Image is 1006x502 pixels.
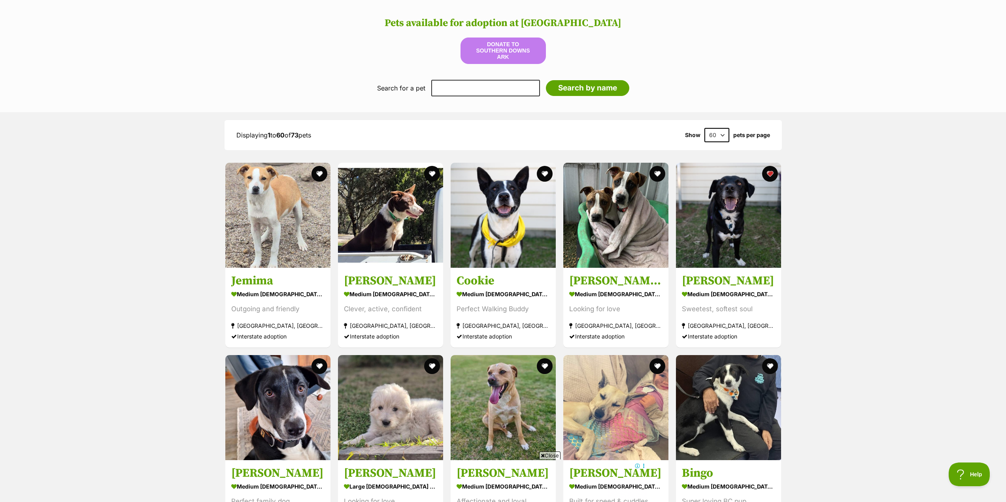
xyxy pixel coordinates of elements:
[451,267,556,348] a: Cookie medium [DEMOGRAPHIC_DATA] Dog Perfect Walking Buddy [GEOGRAPHIC_DATA], [GEOGRAPHIC_DATA] I...
[344,466,437,481] h3: [PERSON_NAME]
[563,163,668,268] img: Joey & Evie
[231,466,325,481] h3: [PERSON_NAME]
[649,358,665,374] button: favourite
[225,355,330,460] img: Janis
[457,304,550,314] div: Perfect Walking Buddy
[537,358,553,374] button: favourite
[537,166,553,182] button: favourite
[8,17,998,29] h2: Pets available for adoption at [GEOGRAPHIC_DATA]
[231,304,325,314] div: Outgoing and friendly
[539,451,561,459] span: Close
[291,131,298,139] strong: 73
[682,273,775,288] h3: [PERSON_NAME]
[377,85,425,92] label: Search for a pet
[685,132,700,138] span: Show
[231,320,325,331] div: [GEOGRAPHIC_DATA], [GEOGRAPHIC_DATA]
[457,288,550,300] div: medium [DEMOGRAPHIC_DATA] Dog
[682,331,775,342] div: Interstate adoption
[338,163,443,268] img: Rusty
[762,166,778,182] button: favourite
[682,304,775,314] div: Sweetest, softest soul
[231,288,325,300] div: medium [DEMOGRAPHIC_DATA] Dog
[424,166,440,182] button: favourite
[676,355,781,460] img: Bingo
[338,267,443,348] a: [PERSON_NAME] medium [DEMOGRAPHIC_DATA] Dog Clever, active, confident [GEOGRAPHIC_DATA], [GEOGRAP...
[457,320,550,331] div: [GEOGRAPHIC_DATA], [GEOGRAPHIC_DATA]
[344,288,437,300] div: medium [DEMOGRAPHIC_DATA] Dog
[344,331,437,342] div: Interstate adoption
[546,80,629,96] input: Search by name
[268,131,270,139] strong: 1
[236,131,311,139] span: Displaying to of pets
[231,273,325,288] h3: Jemima
[311,358,327,374] button: favourite
[451,163,556,268] img: Cookie
[276,131,285,139] strong: 60
[231,481,325,493] div: medium [DEMOGRAPHIC_DATA] Dog
[225,267,330,348] a: Jemima medium [DEMOGRAPHIC_DATA] Dog Outgoing and friendly [GEOGRAPHIC_DATA], [GEOGRAPHIC_DATA] I...
[338,355,443,460] img: Abby Cadabby
[762,358,778,374] button: favourite
[569,466,662,481] h3: [PERSON_NAME]
[569,331,662,342] div: Interstate adoption
[949,463,990,486] iframe: Help Scout Beacon - Open
[563,267,668,348] a: [PERSON_NAME] & [PERSON_NAME] medium [DEMOGRAPHIC_DATA] Dog Looking for love [GEOGRAPHIC_DATA], [...
[231,331,325,342] div: Interstate adoption
[451,355,556,460] img: Archie
[682,320,775,331] div: [GEOGRAPHIC_DATA], [GEOGRAPHIC_DATA]
[344,273,437,288] h3: [PERSON_NAME]
[424,358,440,374] button: favourite
[461,38,546,64] button: Donate to Southern Downs ARK
[359,463,647,498] iframe: Advertisement
[569,320,662,331] div: [GEOGRAPHIC_DATA], [GEOGRAPHIC_DATA]
[682,466,775,481] h3: Bingo
[344,481,437,493] div: large [DEMOGRAPHIC_DATA] Dog
[311,166,327,182] button: favourite
[569,304,662,314] div: Looking for love
[569,288,662,300] div: medium [DEMOGRAPHIC_DATA] Dog
[225,163,330,268] img: Jemima
[344,304,437,314] div: Clever, active, confident
[676,267,781,348] a: [PERSON_NAME] medium [DEMOGRAPHIC_DATA] Dog Sweetest, softest soul [GEOGRAPHIC_DATA], [GEOGRAPHIC...
[569,481,662,493] div: medium [DEMOGRAPHIC_DATA] Dog
[682,481,775,493] div: medium [DEMOGRAPHIC_DATA] Dog
[676,163,781,268] img: Freddie
[682,288,775,300] div: medium [DEMOGRAPHIC_DATA] Dog
[344,320,437,331] div: [GEOGRAPHIC_DATA], [GEOGRAPHIC_DATA]
[457,273,550,288] h3: Cookie
[569,273,662,288] h3: [PERSON_NAME] & [PERSON_NAME]
[563,355,668,460] img: Stanley
[649,166,665,182] button: favourite
[733,132,770,138] label: pets per page
[457,331,550,342] div: Interstate adoption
